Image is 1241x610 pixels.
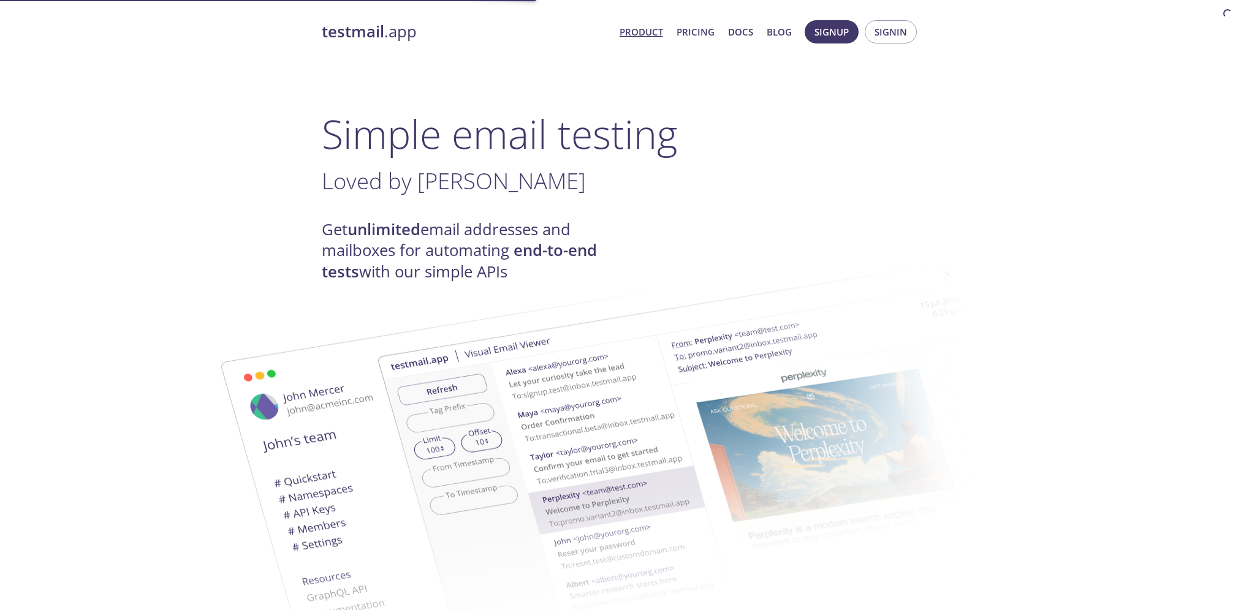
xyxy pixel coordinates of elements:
[814,24,849,40] span: Signup
[620,24,663,40] a: Product
[322,219,621,282] h4: Get email addresses and mailboxes for automating with our simple APIs
[677,24,715,40] a: Pricing
[322,21,384,42] strong: testmail
[875,24,907,40] span: Signin
[347,219,420,240] strong: unlimited
[322,21,610,42] a: testmail.app
[865,20,917,43] button: Signin
[728,24,753,40] a: Docs
[322,110,920,157] h1: Simple email testing
[805,20,859,43] button: Signup
[322,239,597,282] strong: end-to-end tests
[767,24,792,40] a: Blog
[322,165,586,196] span: Loved by [PERSON_NAME]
